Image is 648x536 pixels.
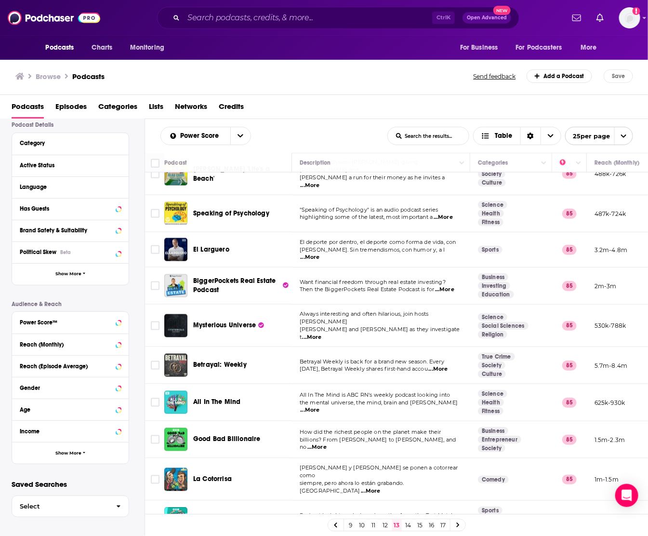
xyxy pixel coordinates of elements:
[346,520,356,531] a: 9
[478,201,507,209] a: Science
[478,313,507,321] a: Science
[193,209,269,218] a: Speaking of Psychology
[562,435,577,444] p: 85
[404,520,413,531] a: 14
[193,209,269,217] span: Speaking of Psychology
[164,157,187,169] div: Podcast
[175,99,207,119] a: Networks
[615,484,638,507] div: Open Intercom Messenger
[230,127,251,145] button: open menu
[595,282,617,290] p: 2m-3m
[478,362,505,369] a: Society
[164,354,187,377] img: Betrayal: Weekly
[427,520,436,531] a: 16
[381,520,390,531] a: 12
[619,7,640,28] img: User Profile
[20,224,121,236] a: Brand Safety & Suitability
[86,39,119,57] a: Charts
[478,331,507,338] a: Religion
[595,210,626,218] p: 487k-724k
[301,406,320,414] span: ...More
[157,7,519,29] div: Search podcasts, credits, & more...
[415,520,425,531] a: 15
[595,475,619,483] p: 1m-1.5m
[20,406,113,413] div: Age
[151,170,159,178] span: Toggle select row
[193,475,232,484] a: La Cotorrisa
[300,157,331,169] div: Description
[12,496,129,517] button: Select
[151,245,159,254] span: Toggle select row
[193,475,232,483] span: La Cotorrisa
[495,133,513,139] span: Table
[20,341,113,348] div: Reach (Monthly)
[438,520,448,531] a: 17
[562,245,577,255] p: 85
[55,451,81,456] span: Show More
[193,245,229,255] a: El Larguero
[193,164,289,184] a: [PERSON_NAME] 'Life's a Beach'
[20,338,121,350] button: Reach (Monthly)
[478,210,504,217] a: Health
[300,365,428,372] span: [DATE], Betrayal Weekly shares first-hand accou
[573,158,584,169] button: Column Actions
[20,227,113,234] div: Brand Safety & Suitability
[574,39,609,57] button: open menu
[471,72,519,80] button: Send feedback
[595,399,625,407] p: 625k-930k
[20,246,121,258] button: Political SkewBeta
[164,274,187,297] img: BiggerPockets Real Estate Podcast
[478,218,503,226] a: Fitness
[164,428,187,451] a: Good Bad Billionaire
[193,322,256,330] span: Mysterious Universe
[164,508,187,531] img: Test Match Special
[300,436,456,451] span: billions? From [PERSON_NAME] to [PERSON_NAME], and no
[300,206,438,213] span: "Speaking of Psychology" is an audio podcast series
[478,179,506,187] a: Culture
[478,390,507,398] a: Science
[538,158,550,169] button: Column Actions
[55,99,87,119] a: Episodes
[193,321,264,331] a: Mysterious Universe
[435,286,454,294] span: ...More
[562,321,577,331] p: 85
[478,322,529,330] a: Social Sciences
[39,39,87,57] button: open menu
[562,281,577,291] p: 85
[604,69,633,83] button: Save
[473,127,561,145] h2: Choose View
[300,464,458,479] span: [PERSON_NAME] y [PERSON_NAME] se ponen a cotorrear como
[463,12,511,24] button: Open AdvancedNew
[164,391,187,414] a: All In The Mind
[20,360,121,372] button: Reach (Episode Average)
[151,475,159,484] span: Toggle select row
[581,41,597,54] span: More
[20,162,115,169] div: Active Status
[98,99,137,119] span: Categories
[516,41,562,54] span: For Podcasters
[12,121,129,128] p: Podcast Details
[12,503,108,509] span: Select
[55,271,81,277] span: Show More
[164,238,187,261] img: El Larguero
[8,9,100,27] a: Podchaser - Follow, Share and Rate Podcasts
[301,254,320,261] span: ...More
[12,442,129,464] button: Show More
[478,291,514,298] a: Education
[72,72,105,81] h1: Podcasts
[20,385,113,391] div: Gender
[478,399,504,406] a: Health
[595,362,628,370] p: 5.7m-8.4m
[149,99,163,119] a: Lists
[60,249,71,255] div: Beta
[357,520,367,531] a: 10
[20,363,113,370] div: Reach (Episode Average)
[303,334,322,341] span: ...More
[300,480,404,494] span: siempre, pero ahora lo están grabando. [GEOGRAPHIC_DATA]
[160,127,251,145] h2: Choose List sort
[300,326,460,340] span: [PERSON_NAME] and [PERSON_NAME] as they investigate t
[164,202,187,225] a: Speaking of Psychology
